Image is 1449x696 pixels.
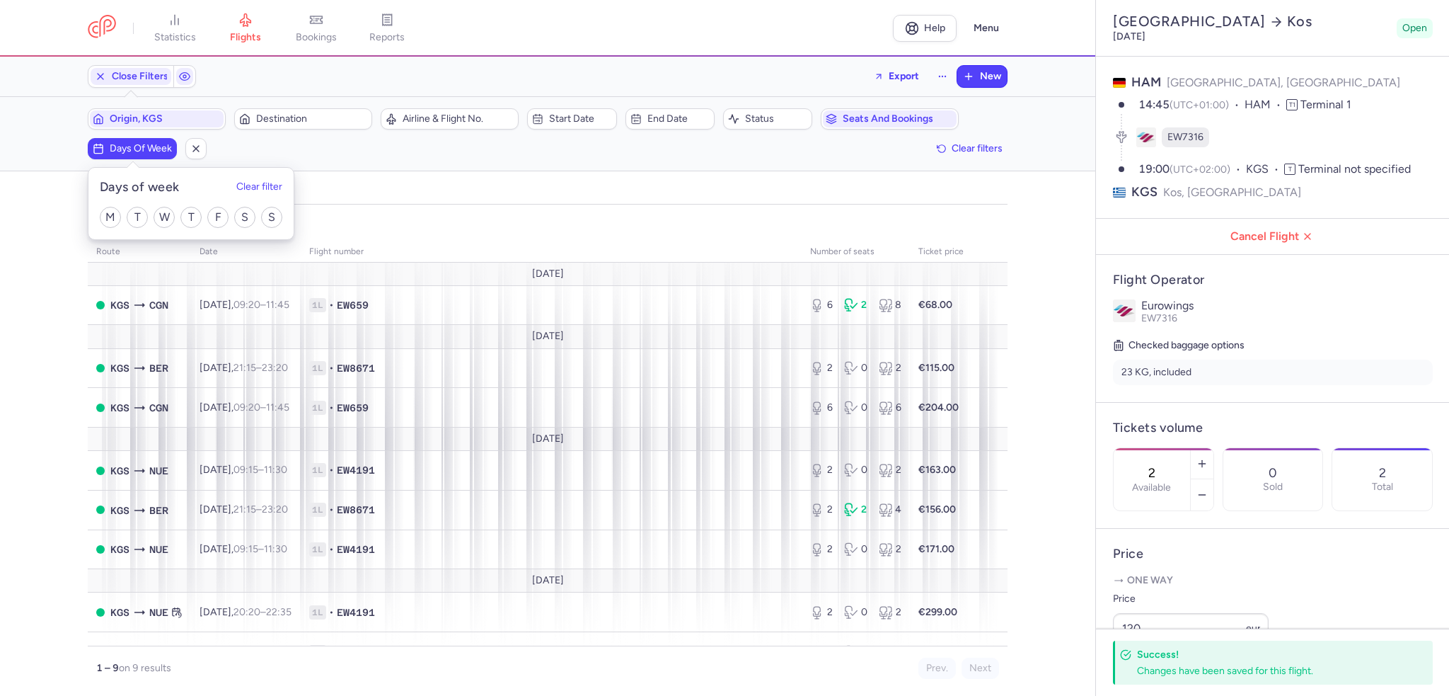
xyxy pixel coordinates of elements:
[532,433,564,445] span: [DATE]
[233,606,291,618] span: –
[337,298,369,312] span: EW659
[1167,130,1203,144] span: EW7316
[980,71,1001,82] span: New
[233,464,287,476] span: –
[149,463,168,479] span: NUE
[233,401,260,413] time: 09:20
[266,646,292,658] time: 22:50
[149,644,168,660] span: STR
[262,503,288,515] time: 23:20
[309,605,326,620] span: 1L
[110,113,221,125] span: Origin, KGS
[532,268,564,280] span: [DATE]
[337,401,369,415] span: EW659
[844,401,867,415] div: 0
[309,361,326,375] span: 1L
[154,31,196,44] span: statistics
[149,503,168,518] span: BER
[329,298,334,312] span: •
[1269,466,1277,480] p: 0
[200,646,292,658] span: [DATE],
[865,65,928,88] button: Export
[403,113,514,125] span: Airline & Flight No.
[233,299,289,311] span: –
[1137,648,1402,661] h4: Success!
[844,463,867,477] div: 0
[233,362,288,374] span: –
[810,605,833,620] div: 2
[200,543,287,555] span: [DATE],
[1138,162,1170,176] time: 19:00
[233,503,256,515] time: 21:15
[149,400,168,416] span: CGN
[256,113,367,125] span: Destination
[210,13,281,44] a: flights
[844,605,867,620] div: 0
[810,298,833,312] div: 6
[918,606,957,618] strong: €299.00
[309,503,326,517] span: 1L
[918,543,954,555] strong: €171.00
[200,464,287,476] span: [DATE],
[918,299,952,311] strong: €68.00
[1170,164,1230,176] span: (UTC+02:00)
[1113,546,1433,562] h4: Price
[301,241,802,263] th: Flight number
[1113,574,1433,588] p: One way
[233,646,260,658] time: 20:45
[802,241,910,263] th: number of seats
[1141,299,1433,312] p: Eurowings
[337,503,375,517] span: EW8671
[647,113,710,125] span: End date
[1113,420,1433,436] h4: Tickets volume
[1263,481,1283,493] p: Sold
[844,361,867,375] div: 0
[337,463,375,477] span: EW4191
[281,13,352,44] a: bookings
[932,138,1008,159] button: Clear filters
[110,400,129,416] span: KGS
[1136,127,1156,147] figure: EW airline logo
[234,108,372,130] button: Destination
[1113,13,1391,30] h2: [GEOGRAPHIC_DATA] Kos
[139,13,210,44] a: statistics
[879,361,901,375] div: 2
[879,542,901,557] div: 2
[110,360,129,376] span: KGS
[233,646,292,658] span: –
[266,401,289,413] time: 11:45
[1170,99,1229,111] span: (UTC+01:00)
[337,645,375,659] span: EW2231
[329,542,334,557] span: •
[230,31,261,44] span: flights
[918,646,955,658] strong: €181.00
[329,645,334,659] span: •
[309,298,326,312] span: 1L
[810,542,833,557] div: 2
[918,658,956,679] button: Prev.
[200,401,289,413] span: [DATE],
[233,464,258,476] time: 09:15
[1246,622,1261,634] span: eur
[233,401,289,413] span: –
[200,299,289,311] span: [DATE],
[110,463,129,479] span: KGS
[879,605,901,620] div: 2
[810,463,833,477] div: 2
[1141,312,1177,324] span: EW7316
[1286,99,1298,110] span: T1
[918,401,959,413] strong: €204.00
[352,13,422,44] a: reports
[200,362,288,374] span: [DATE],
[264,464,287,476] time: 11:30
[844,298,867,312] div: 2
[962,658,999,679] button: Next
[1372,481,1393,493] p: Total
[1379,466,1386,480] p: 2
[88,108,226,130] button: Origin, KGS
[337,542,375,557] span: EW4191
[191,241,301,263] th: date
[1163,183,1301,201] span: Kos, [GEOGRAPHIC_DATA]
[88,138,177,159] button: Days of week
[879,503,901,517] div: 4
